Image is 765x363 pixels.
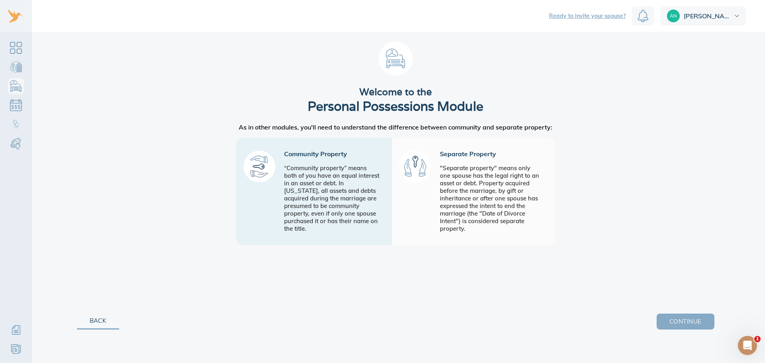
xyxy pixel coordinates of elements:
[8,135,24,151] a: Child & Spousal Support
[8,78,24,94] a: Personal Possessions
[284,151,380,157] div: Community Property
[734,15,739,17] img: dropdown.svg
[77,314,120,330] button: Back
[8,322,24,338] a: Additional Information
[284,164,380,232] div: “Community property” means both of you have an equal interest in an asset or debt. In [US_STATE],...
[8,97,24,113] a: Debts & Obligations
[239,122,552,132] div: As in other modules, you'll need to understand the difference between community and separate prop...
[754,336,761,342] span: 1
[8,59,24,75] a: Bank Accounts & Investments
[359,86,432,98] div: Welcome to the
[8,116,24,132] a: Child Custody & Parenting
[667,10,680,22] img: 029d249928cd3c1ed3e9eadc152c981d
[684,13,732,19] span: [PERSON_NAME]
[657,314,714,330] a: Continue
[549,13,626,19] a: Ready to invite your spouse?
[8,40,24,56] a: Dashboard
[8,341,24,357] a: Resources
[637,10,649,22] img: Notification
[440,151,542,157] div: Separate Property
[738,336,757,355] iframe: Intercom live chat
[90,316,107,326] span: Back
[669,316,701,327] span: Continue
[440,164,542,232] div: "Separate property" means only one spouse has the legal right to an asset or debt. Property acqui...
[308,98,483,114] h1: Personal Possessions Module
